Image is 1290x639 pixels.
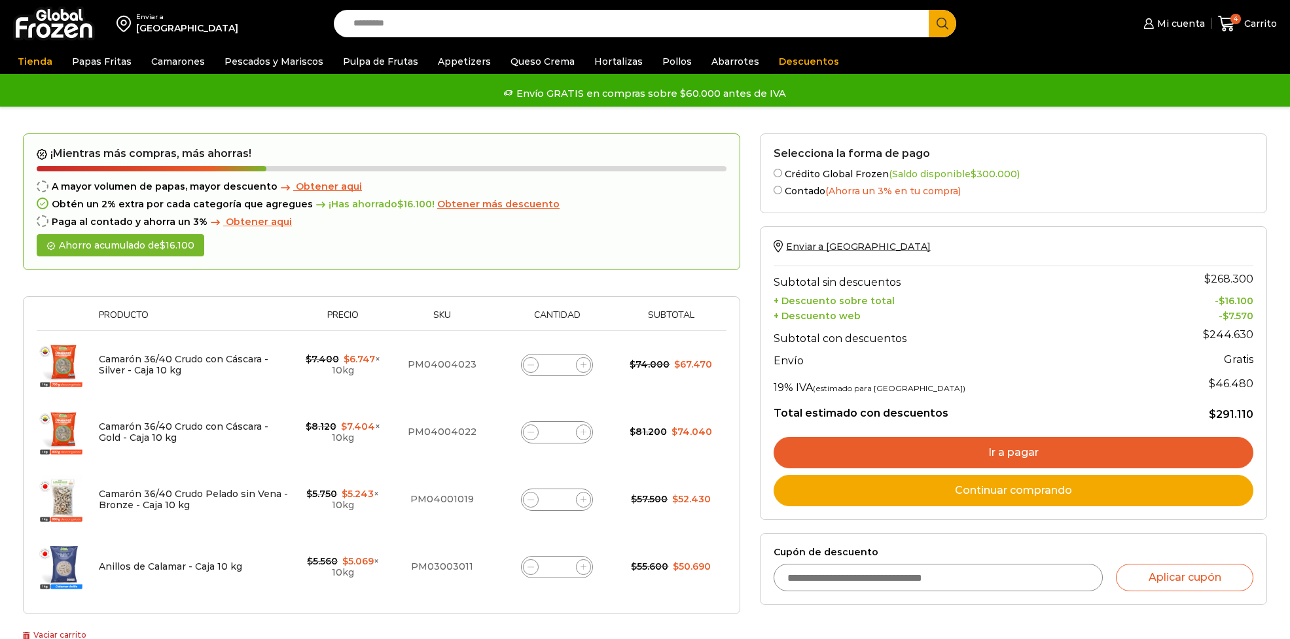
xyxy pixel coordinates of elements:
div: [GEOGRAPHIC_DATA] [136,22,238,35]
td: - [1147,307,1253,322]
a: Mi cuenta [1140,10,1204,37]
a: Appetizers [431,49,497,74]
span: $ [160,239,166,251]
span: $ [1203,328,1209,341]
th: 19% IVA [774,371,1147,397]
span: $ [1219,295,1225,307]
a: Queso Crema [504,49,581,74]
bdi: 52.430 [672,493,711,505]
th: Precio [295,310,391,330]
div: Paga al contado y ahorra un 3% [37,216,726,228]
span: Carrito [1241,17,1277,30]
bdi: 5.750 [306,488,337,500]
span: $ [1209,377,1215,390]
input: Product quantity [548,491,566,509]
span: 4 [1230,14,1241,24]
th: Subtotal sin descuentos [774,266,1147,292]
span: $ [342,488,348,500]
bdi: 16.100 [397,198,432,210]
a: Tienda [11,49,59,74]
bdi: 16.100 [1219,295,1253,307]
h2: Selecciona la forma de pago [774,147,1253,160]
bdi: 291.110 [1209,408,1253,421]
a: Pescados y Mariscos [218,49,330,74]
input: Product quantity [548,356,566,374]
span: Obtener aqui [226,216,292,228]
bdi: 5.560 [307,555,338,567]
th: Total estimado con descuentos [774,397,1147,422]
div: Enviar a [136,12,238,22]
label: Contado [774,183,1253,197]
span: Obtener aqui [296,181,362,192]
bdi: 74.000 [630,358,670,370]
span: $ [306,488,312,500]
input: Crédito Global Frozen(Saldo disponible$300.000) [774,169,782,177]
th: Subtotal con descuentos [774,322,1147,348]
bdi: 55.600 [631,561,668,572]
a: Pollos [656,49,698,74]
a: Anillos de Calamar - Caja 10 kg [99,561,242,572]
span: ¡Has ahorrado ! [313,199,435,210]
a: Obtener más descuento [437,199,560,210]
input: Product quantity [548,423,566,441]
th: Sku [391,310,492,330]
span: Enviar a [GEOGRAPHIC_DATA] [786,241,930,252]
span: $ [674,358,680,370]
th: Envío [774,348,1147,371]
bdi: 5.243 [342,488,374,500]
th: Producto [92,310,295,330]
span: 46.480 [1209,377,1253,390]
span: $ [341,421,347,432]
td: - [1147,292,1253,307]
bdi: 81.200 [630,426,667,438]
button: Aplicar cupón [1116,564,1253,591]
bdi: 50.690 [673,561,711,572]
a: Continuar comprando [774,475,1253,506]
span: $ [630,358,636,370]
a: Pulpa de Frutas [336,49,425,74]
h2: ¡Mientras más compras, más ahorras! [37,147,726,160]
td: PM04001019 [391,466,492,533]
span: Obtener más descuento [437,198,560,210]
a: Camarón 36/40 Crudo con Cáscara - Silver - Caja 10 kg [99,353,268,376]
bdi: 268.300 [1204,273,1253,285]
a: Ir a pagar [774,437,1253,468]
a: Obtener aqui [278,181,362,192]
span: Mi cuenta [1154,17,1205,30]
td: × 10kg [295,331,391,399]
a: Abarrotes [705,49,766,74]
span: $ [306,353,312,365]
bdi: 8.120 [306,421,336,432]
bdi: 244.630 [1203,328,1253,341]
span: $ [344,353,349,365]
th: Subtotal [622,310,720,330]
a: Camarón 36/40 Crudo Pelado sin Vena - Bronze - Caja 10 kg [99,488,288,511]
span: $ [1209,408,1216,421]
input: Product quantity [548,558,566,576]
td: PM04004023 [391,331,492,399]
bdi: 16.100 [160,239,194,251]
span: (Saldo disponible ) [889,168,1020,180]
th: + Descuento web [774,307,1147,322]
button: Search button [929,10,956,37]
span: $ [1223,310,1228,322]
td: PM04004022 [391,398,492,466]
bdi: 7.400 [306,353,339,365]
bdi: 6.747 [344,353,375,365]
span: $ [631,493,637,505]
input: Contado(Ahorra un 3% en tu compra) [774,186,782,194]
a: Hortalizas [588,49,649,74]
span: $ [630,426,636,438]
img: address-field-icon.svg [116,12,136,35]
span: $ [1204,273,1211,285]
th: Cantidad [492,310,622,330]
bdi: 57.500 [631,493,668,505]
bdi: 67.470 [674,358,712,370]
span: $ [673,561,679,572]
label: Crédito Global Frozen [774,166,1253,180]
a: Papas Fritas [65,49,138,74]
td: × 10kg [295,398,391,466]
span: $ [631,561,637,572]
td: × 10kg [295,533,391,600]
bdi: 300.000 [971,168,1017,180]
